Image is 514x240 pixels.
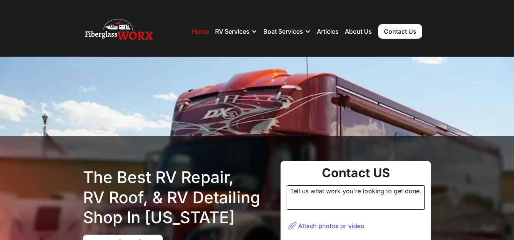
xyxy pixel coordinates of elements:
[378,24,422,39] a: Contact Us
[345,28,372,35] a: About Us
[263,28,303,35] div: Boat Services
[192,28,209,35] a: Home
[83,167,274,228] h1: The best RV Repair, RV Roof, & RV Detailing Shop in [US_STATE]
[317,28,339,35] a: Articles
[287,185,425,210] div: Tell us what work you're looking to get done.
[215,28,250,35] div: RV Services
[287,167,425,179] div: Contact US
[263,20,311,43] div: Boat Services
[298,222,364,230] div: Attach photos or video
[215,20,257,43] div: RV Services
[85,16,153,47] img: Fiberglass WorX – RV Repair, RV Roof & RV Detailing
